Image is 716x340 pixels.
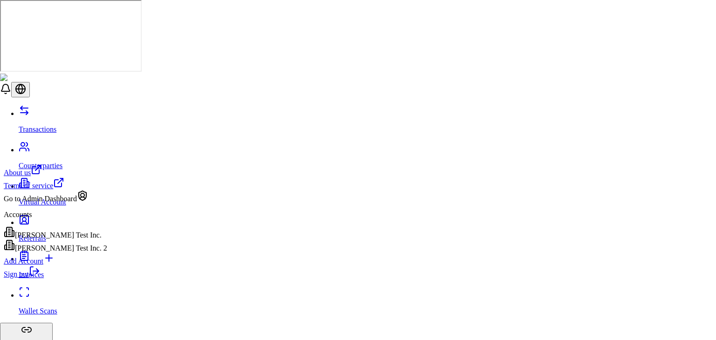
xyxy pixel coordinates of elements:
[4,164,107,177] a: About us
[4,177,107,190] a: Terms of service
[4,239,107,252] div: [PERSON_NAME] Test Inc. 2
[4,211,107,219] p: Accounts
[4,190,107,203] div: Go to Admin Dashboard
[4,252,107,265] a: Add Account
[4,226,107,239] div: [PERSON_NAME] Test Inc.
[4,270,40,278] a: Sign out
